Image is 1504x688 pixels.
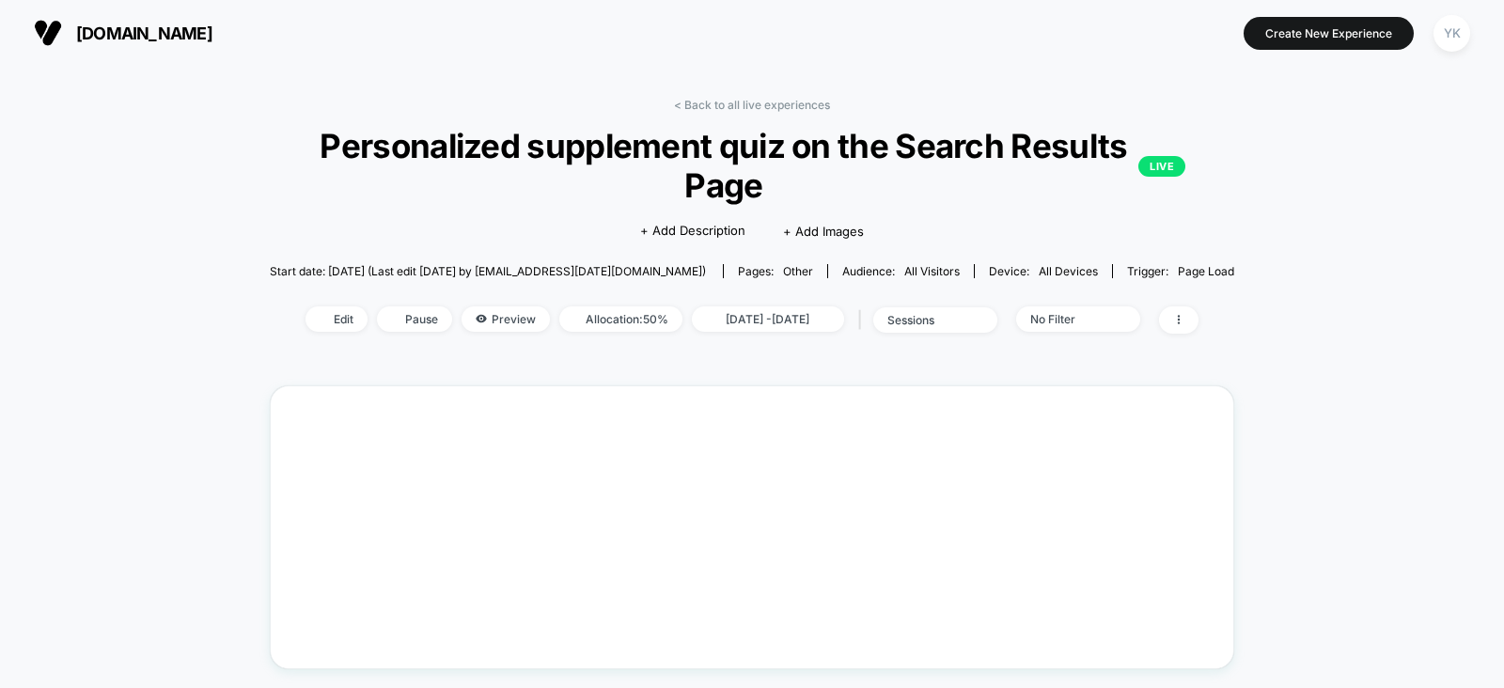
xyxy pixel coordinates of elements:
[738,264,813,278] div: Pages:
[1138,156,1185,177] p: LIVE
[1178,264,1234,278] span: Page Load
[783,264,813,278] span: other
[692,306,844,332] span: [DATE] - [DATE]
[270,264,706,278] span: Start date: [DATE] (Last edit [DATE] by [EMAIL_ADDRESS][DATE][DOMAIN_NAME])
[462,306,550,332] span: Preview
[305,306,368,332] span: Edit
[28,18,218,48] button: [DOMAIN_NAME]
[76,23,212,43] span: [DOMAIN_NAME]
[377,306,452,332] span: Pause
[1127,264,1234,278] div: Trigger:
[1039,264,1098,278] span: all devices
[1428,14,1476,53] button: YK
[674,98,830,112] a: < Back to all live experiences
[1030,312,1105,326] div: No Filter
[559,306,682,332] span: Allocation: 50%
[842,264,960,278] div: Audience:
[887,313,963,327] div: sessions
[783,224,864,239] span: + Add Images
[34,19,62,47] img: Visually logo
[319,126,1186,205] span: Personalized supplement quiz on the Search Results Page
[640,222,745,241] span: + Add Description
[904,264,960,278] span: All Visitors
[1244,17,1414,50] button: Create New Experience
[974,264,1112,278] span: Device:
[854,306,873,334] span: |
[1433,15,1470,52] div: YK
